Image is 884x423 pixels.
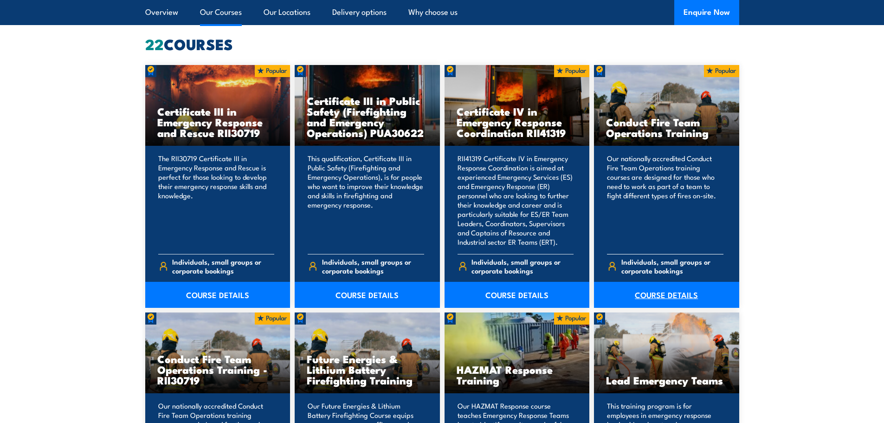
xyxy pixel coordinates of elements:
[457,364,578,385] h3: HAZMAT Response Training
[145,32,164,55] strong: 22
[295,282,440,308] a: COURSE DETAILS
[308,154,424,247] p: This qualification, Certificate III in Public Safety (Firefighting and Emergency Operations), is ...
[458,154,574,247] p: RII41319 Certificate IV in Emergency Response Coordination is aimed at experienced Emergency Serv...
[606,117,727,138] h3: Conduct Fire Team Operations Training
[158,154,275,247] p: The RII30719 Certificate III in Emergency Response and Rescue is perfect for those looking to dev...
[471,257,574,275] span: Individuals, small groups or corporate bookings
[457,106,578,138] h3: Certificate IV in Emergency Response Coordination RII41319
[607,154,723,247] p: Our nationally accredited Conduct Fire Team Operations training courses are designed for those wh...
[145,37,739,50] h2: COURSES
[172,257,274,275] span: Individuals, small groups or corporate bookings
[621,257,723,275] span: Individuals, small groups or corporate bookings
[307,353,428,385] h3: Future Energies & Lithium Battery Firefighting Training
[594,282,739,308] a: COURSE DETAILS
[322,257,424,275] span: Individuals, small groups or corporate bookings
[445,282,590,308] a: COURSE DETAILS
[307,95,428,138] h3: Certificate III in Public Safety (Firefighting and Emergency Operations) PUA30622
[157,353,278,385] h3: Conduct Fire Team Operations Training - RII30719
[145,282,290,308] a: COURSE DETAILS
[157,106,278,138] h3: Certificate III in Emergency Response and Rescue RII30719
[606,375,727,385] h3: Lead Emergency Teams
